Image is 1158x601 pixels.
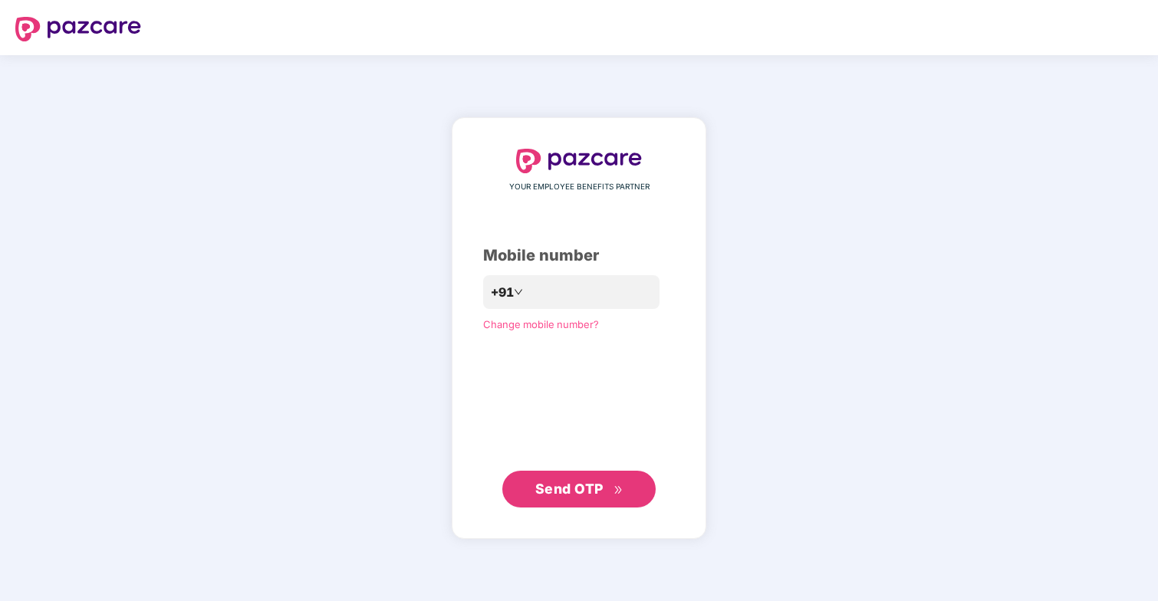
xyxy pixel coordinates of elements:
span: +91 [491,283,514,302]
span: Send OTP [535,481,604,497]
a: Change mobile number? [483,318,599,330]
img: logo [516,149,642,173]
img: logo [15,17,141,41]
span: YOUR EMPLOYEE BENEFITS PARTNER [509,181,650,193]
span: down [514,287,523,297]
div: Mobile number [483,244,675,268]
span: double-right [614,485,623,495]
button: Send OTPdouble-right [502,471,656,507]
